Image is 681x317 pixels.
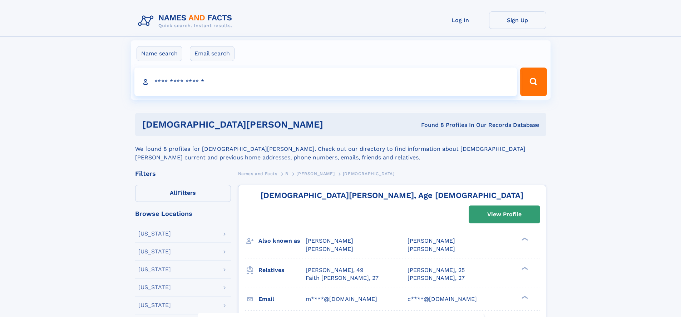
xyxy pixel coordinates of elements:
span: [PERSON_NAME] [296,171,335,176]
a: [PERSON_NAME], 27 [408,274,465,282]
a: [PERSON_NAME], 25 [408,266,465,274]
span: [PERSON_NAME] [408,237,455,244]
img: Logo Names and Facts [135,11,238,31]
span: All [170,189,177,196]
a: Log In [432,11,489,29]
div: Browse Locations [135,210,231,217]
a: Sign Up [489,11,546,29]
label: Name search [137,46,182,61]
a: View Profile [469,206,540,223]
h3: Email [258,293,306,305]
span: [DEMOGRAPHIC_DATA] [343,171,395,176]
a: [PERSON_NAME] [296,169,335,178]
label: Email search [190,46,235,61]
div: View Profile [487,206,522,223]
a: Names and Facts [238,169,277,178]
button: Search Button [520,68,547,96]
h3: Also known as [258,235,306,247]
a: [PERSON_NAME], 49 [306,266,364,274]
span: [PERSON_NAME] [306,246,353,252]
span: [PERSON_NAME] [306,237,353,244]
div: We found 8 profiles for [DEMOGRAPHIC_DATA][PERSON_NAME]. Check out our directory to find informat... [135,136,546,162]
h3: Relatives [258,264,306,276]
div: [US_STATE] [138,284,171,290]
input: search input [134,68,517,96]
div: [US_STATE] [138,249,171,254]
div: [US_STATE] [138,302,171,308]
a: Faith [PERSON_NAME], 27 [306,274,379,282]
h1: [DEMOGRAPHIC_DATA][PERSON_NAME] [142,120,372,129]
div: [US_STATE] [138,231,171,237]
label: Filters [135,185,231,202]
div: ❯ [520,295,528,299]
a: [DEMOGRAPHIC_DATA][PERSON_NAME], Age [DEMOGRAPHIC_DATA] [261,191,523,200]
div: ❯ [520,237,528,242]
a: B [285,169,288,178]
span: B [285,171,288,176]
div: ❯ [520,266,528,271]
div: Found 8 Profiles In Our Records Database [372,121,539,129]
span: [PERSON_NAME] [408,246,455,252]
div: Filters [135,170,231,177]
div: [US_STATE] [138,267,171,272]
